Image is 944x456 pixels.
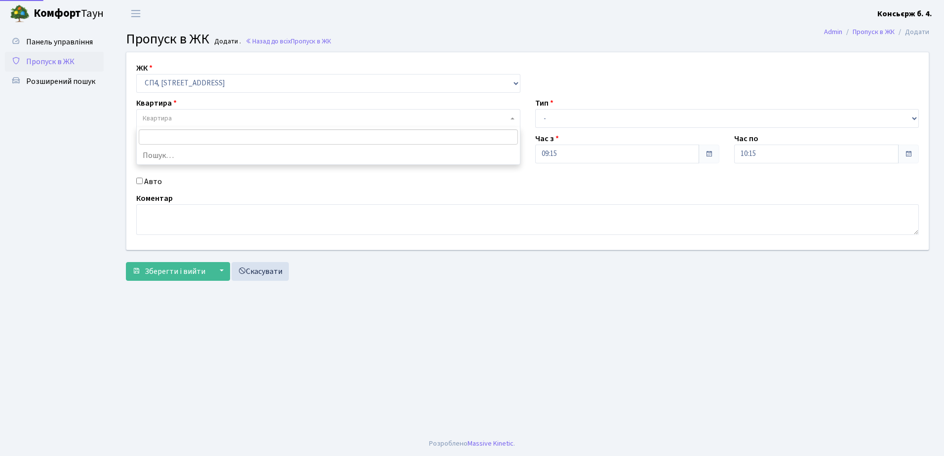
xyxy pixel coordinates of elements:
a: Панель управління [5,32,104,52]
small: Додати . [212,38,241,46]
label: ЖК [136,62,153,74]
span: Квартира [143,114,172,123]
a: Admin [824,27,842,37]
nav: breadcrumb [809,22,944,42]
a: Консьєрж б. 4. [877,8,932,20]
div: Розроблено . [429,438,515,449]
span: Пропуск в ЖК [291,37,331,46]
a: Пропуск в ЖК [853,27,895,37]
label: Авто [144,176,162,188]
label: Квартира [136,97,177,109]
span: Пропуск в ЖК [26,56,75,67]
label: Час по [734,133,758,145]
span: Панель управління [26,37,93,47]
label: Тип [535,97,553,109]
a: Назад до всіхПропуск в ЖК [245,37,331,46]
span: Зберегти і вийти [145,266,205,277]
label: Коментар [136,192,173,204]
label: Час з [535,133,559,145]
a: Massive Kinetic [468,438,513,449]
img: logo.png [10,4,30,24]
a: Пропуск в ЖК [5,52,104,72]
button: Переключити навігацію [123,5,148,22]
li: Додати [895,27,929,38]
a: Скасувати [232,262,289,281]
a: Розширений пошук [5,72,104,91]
span: Таун [34,5,104,22]
span: Розширений пошук [26,76,95,87]
button: Зберегти і вийти [126,262,212,281]
b: Комфорт [34,5,81,21]
span: Пропуск в ЖК [126,29,209,49]
li: Пошук… [137,147,520,164]
b: Консьєрж б. 4. [877,8,932,19]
